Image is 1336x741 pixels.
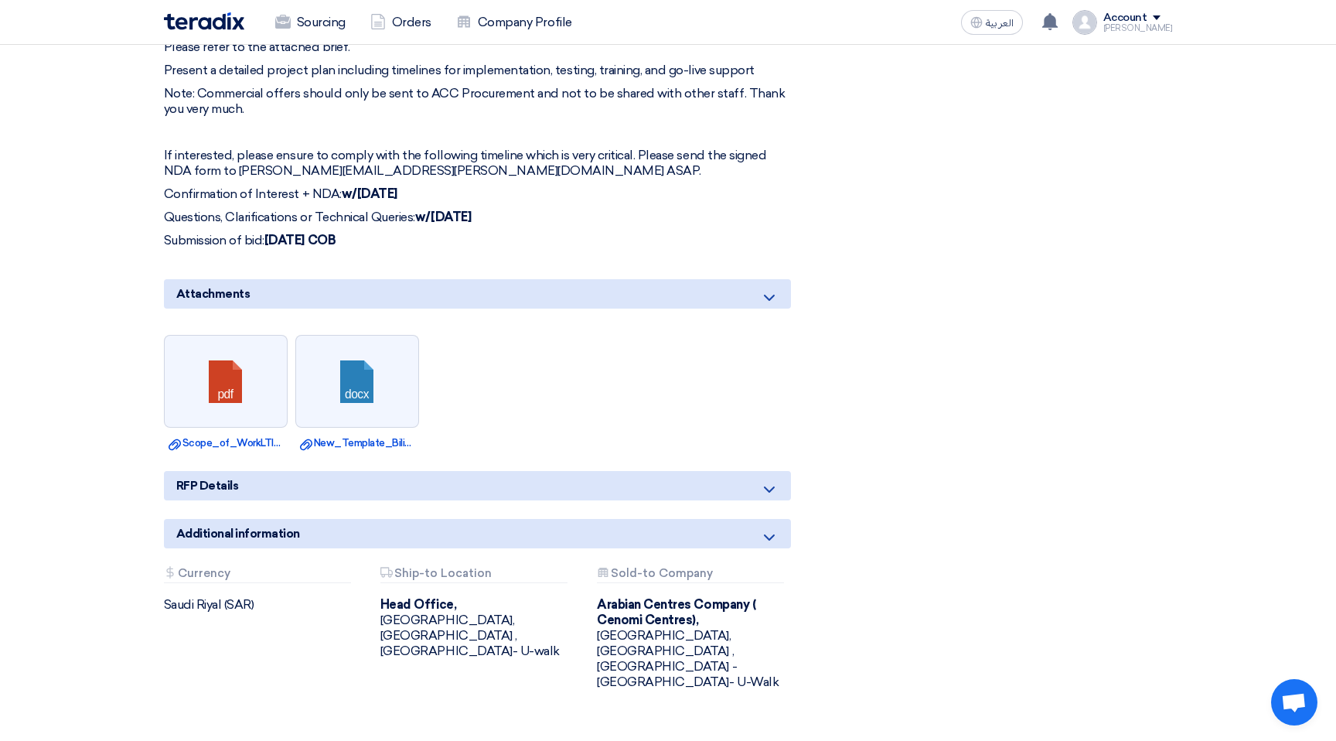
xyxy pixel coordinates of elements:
[342,186,397,201] strong: w/[DATE]
[986,18,1014,29] span: العربية
[264,233,336,248] strong: [DATE] COB
[961,10,1023,35] button: العربية
[164,567,351,583] div: Currency
[1072,10,1097,35] img: profile_test.png
[263,5,358,39] a: Sourcing
[164,39,791,55] p: Please refer to the attached brief.
[380,597,574,659] div: [GEOGRAPHIC_DATA], [GEOGRAPHIC_DATA] ,[GEOGRAPHIC_DATA]- U-walk
[164,148,791,179] p: If interested, please ensure to comply with the following timeline which is very critical. Please...
[444,5,584,39] a: Company Profile
[164,86,791,117] p: Note: Commercial offers should only be sent to ACC Procurement and not to be shared with other st...
[597,567,784,583] div: Sold-to Company
[1271,679,1317,726] div: Open chat
[380,597,456,612] b: Head Office,
[176,477,239,494] span: RFP Details
[164,210,791,225] p: Questions, Clarifications or Technical Queries:
[164,597,357,613] div: Saudi Riyal (SAR)
[300,435,414,451] a: New_Template_Bilingual_Cenomi_Centers_NDA_dated_MAR.docx
[164,12,244,30] img: Teradix logo
[176,525,300,542] span: Additional information
[169,435,283,451] a: Scope_of_WorkLTIP.pdf
[597,597,790,690] div: [GEOGRAPHIC_DATA], [GEOGRAPHIC_DATA] ,[GEOGRAPHIC_DATA] - [GEOGRAPHIC_DATA]- U-Walk
[164,233,791,248] p: Submission of bid:
[164,186,791,202] p: Confirmation of Interest + NDA:
[176,285,250,302] span: Attachments
[1103,12,1147,25] div: Account
[597,597,755,627] b: Arabian Centres Company ( Cenomi Centres),
[1103,24,1173,32] div: [PERSON_NAME]
[358,5,444,39] a: Orders
[164,63,791,78] p: Present a detailed project plan including timelines for implementation, testing, training, and go...
[415,210,471,224] strong: w/[DATE]
[380,567,567,583] div: Ship-to Location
